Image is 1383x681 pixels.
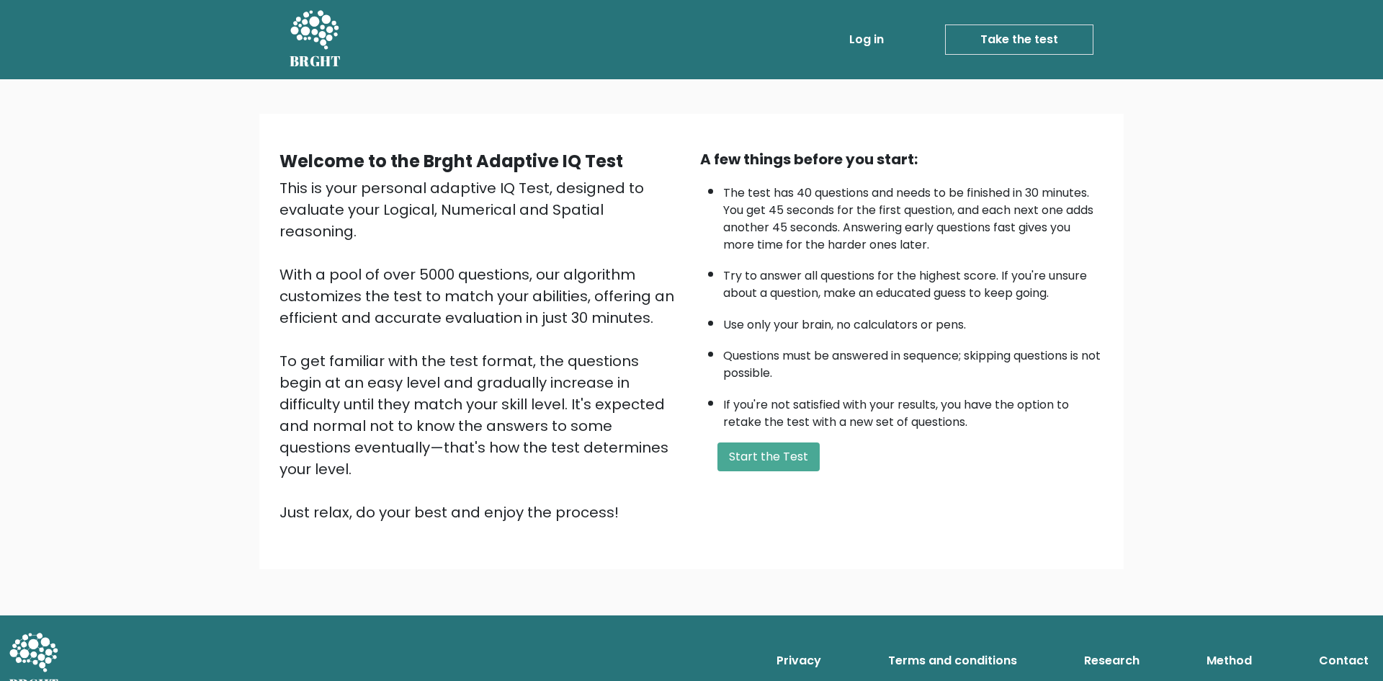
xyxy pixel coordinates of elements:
[290,53,341,70] h5: BRGHT
[279,177,683,523] div: This is your personal adaptive IQ Test, designed to evaluate your Logical, Numerical and Spatial ...
[723,260,1104,302] li: Try to answer all questions for the highest score. If you're unsure about a question, make an edu...
[717,442,820,471] button: Start the Test
[723,389,1104,431] li: If you're not satisfied with your results, you have the option to retake the test with a new set ...
[723,340,1104,382] li: Questions must be answered in sequence; skipping questions is not possible.
[1313,646,1374,675] a: Contact
[882,646,1023,675] a: Terms and conditions
[279,149,623,173] b: Welcome to the Brght Adaptive IQ Test
[945,25,1093,55] a: Take the test
[723,309,1104,334] li: Use only your brain, no calculators or pens.
[290,6,341,74] a: BRGHT
[723,177,1104,254] li: The test has 40 questions and needs to be finished in 30 minutes. You get 45 seconds for the firs...
[843,25,890,54] a: Log in
[1078,646,1145,675] a: Research
[1201,646,1258,675] a: Method
[771,646,827,675] a: Privacy
[700,148,1104,170] div: A few things before you start:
